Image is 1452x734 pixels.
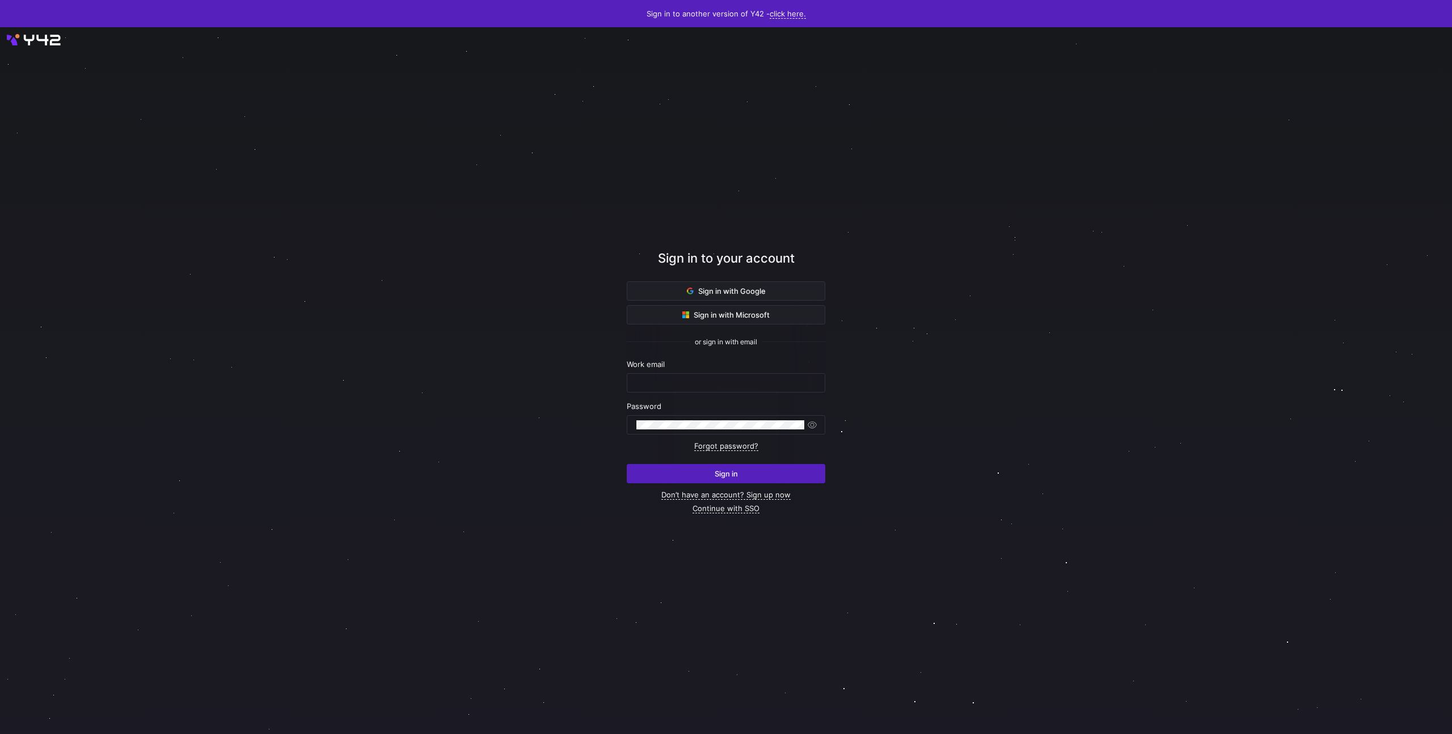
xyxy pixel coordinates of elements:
span: Sign in with Google [687,286,766,296]
div: Sign in to your account [627,249,825,281]
span: Password [627,402,661,411]
span: Work email [627,360,665,369]
a: Forgot password? [694,441,758,451]
button: Sign in [627,464,825,483]
span: or sign in with email [695,338,757,346]
span: Sign in [715,469,738,478]
a: click here. [770,9,806,19]
button: Sign in with Microsoft [627,305,825,324]
span: Sign in with Microsoft [682,310,770,319]
a: Continue with SSO [693,504,759,513]
a: Don’t have an account? Sign up now [661,490,791,500]
button: Sign in with Google [627,281,825,301]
